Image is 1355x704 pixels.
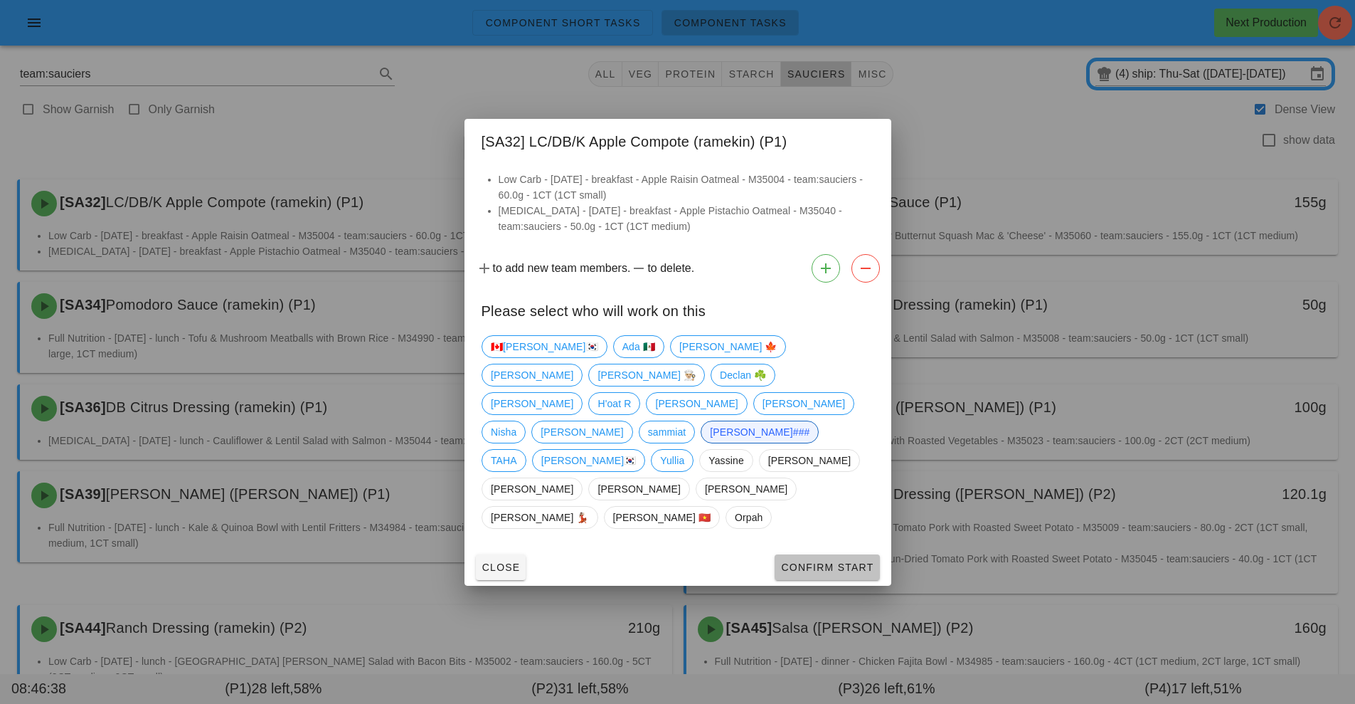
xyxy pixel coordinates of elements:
[597,478,680,500] span: [PERSON_NAME]
[660,450,684,471] span: Yullia
[499,172,874,203] li: Low Carb - [DATE] - breakfast - Apple Raisin Oatmeal - M35004 - team:sauciers - 60.0g - 1CT (1CT ...
[597,364,696,386] span: [PERSON_NAME] 👨🏼‍🍳
[482,562,521,573] span: Close
[491,393,573,414] span: [PERSON_NAME]
[491,364,573,386] span: [PERSON_NAME]
[464,288,891,330] div: Please select who will work on this
[655,393,738,414] span: [PERSON_NAME]
[491,421,516,443] span: Nisha
[541,421,623,443] span: [PERSON_NAME]
[491,450,517,471] span: TAHA
[775,555,879,580] button: Confirm Start
[767,450,850,471] span: [PERSON_NAME]
[704,478,787,500] span: [PERSON_NAME]
[780,562,873,573] span: Confirm Start
[735,507,762,528] span: Orpah
[464,248,891,288] div: to add new team members. to delete.
[622,336,654,357] span: Ada 🇲🇽
[499,203,874,234] li: [MEDICAL_DATA] - [DATE] - breakfast - Apple Pistachio Oatmeal - M35040 - team:sauciers - 50.0g - ...
[597,393,631,414] span: H'oat R
[647,421,686,443] span: sammiat
[612,507,711,528] span: [PERSON_NAME] 🇻🇳
[710,421,809,443] span: [PERSON_NAME]###
[541,450,636,471] span: [PERSON_NAME]🇰🇷
[762,393,844,414] span: [PERSON_NAME]
[679,336,777,357] span: [PERSON_NAME] 🍁
[491,478,573,500] span: [PERSON_NAME]
[719,364,765,386] span: Declan ☘️
[491,507,589,528] span: [PERSON_NAME] 💃🏽
[476,555,526,580] button: Close
[464,119,891,160] div: [SA32] LC/DB/K Apple Compote (ramekin) (P1)
[708,450,743,471] span: Yassine
[491,336,598,357] span: 🇨🇦[PERSON_NAME]🇰🇷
